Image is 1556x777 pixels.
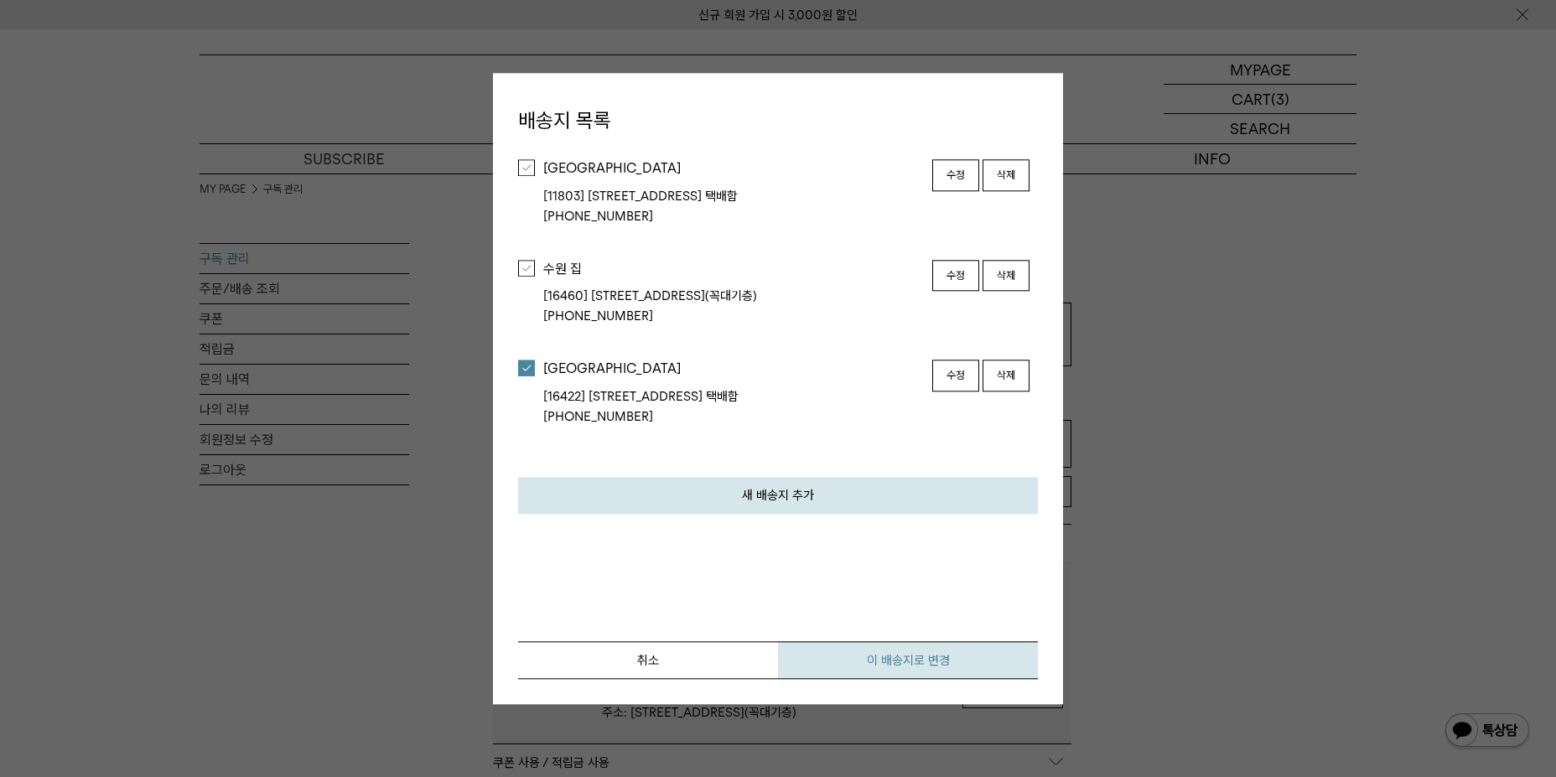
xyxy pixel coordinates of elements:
button: 수정 [932,159,979,191]
button: 취소 [518,641,778,679]
div: [PHONE_NUMBER] [543,307,929,327]
div: [16460] [STREET_ADDRESS](꼭대기층) [543,287,929,307]
div: [11803] [STREET_ADDRESS] 택배함 [543,186,929,206]
div: [GEOGRAPHIC_DATA] [543,360,929,379]
button: 삭제 [983,159,1030,191]
div: [16422] [STREET_ADDRESS] 택배함 [543,386,929,407]
div: [PHONE_NUMBER] [543,407,929,427]
div: [PHONE_NUMBER] [543,206,929,226]
button: 새 배송지 추가 [518,477,1038,514]
button: 삭제 [983,360,1030,392]
button: 수정 [932,260,979,292]
button: 이 배송지로 변경 [778,641,1038,679]
h1: 배송지 목록 [518,98,1038,143]
button: 수정 [932,360,979,392]
div: 수원 집 [543,260,929,278]
button: 삭제 [983,260,1030,292]
div: [GEOGRAPHIC_DATA] [543,159,929,178]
